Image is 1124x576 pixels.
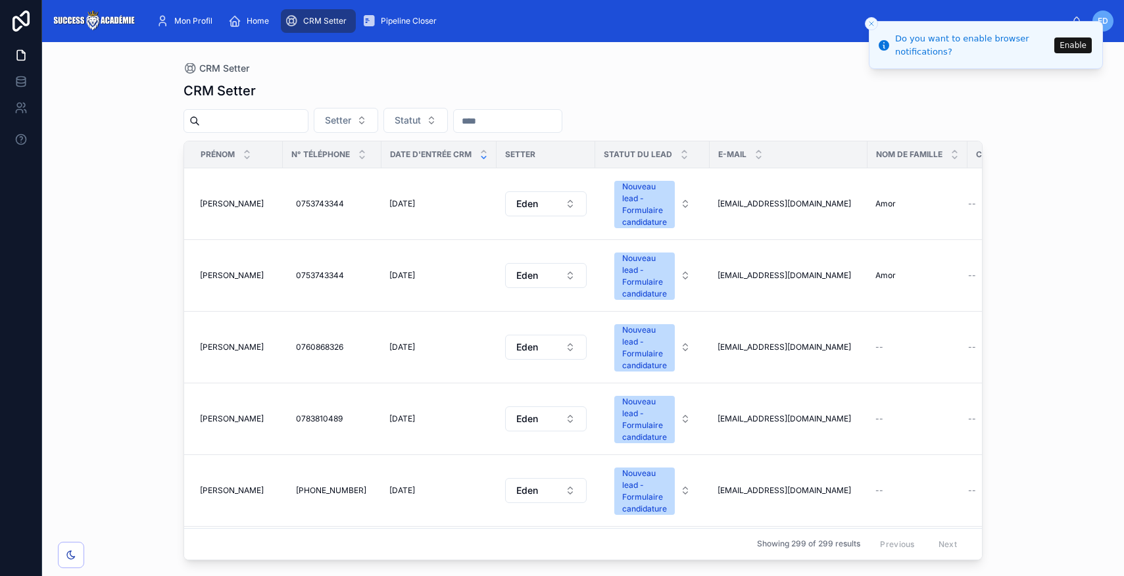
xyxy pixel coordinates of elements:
span: N° Téléphone [291,149,350,160]
a: -- [968,485,1050,496]
span: Amor [875,199,896,209]
a: 0760868326 [291,337,374,358]
a: [EMAIL_ADDRESS][DOMAIN_NAME] [718,199,860,209]
div: Do you want to enable browser notifications? [895,32,1050,58]
div: scrollable content [145,7,1071,36]
span: [DATE] [389,270,415,281]
span: Amor [875,270,896,281]
span: Setter [325,114,351,127]
span: [EMAIL_ADDRESS][DOMAIN_NAME] [718,485,851,496]
a: [EMAIL_ADDRESS][DOMAIN_NAME] [718,270,860,281]
span: Eden [516,269,538,282]
a: [PERSON_NAME] [200,270,275,281]
span: Eden [516,197,538,210]
a: Amor [875,270,960,281]
span: [PHONE_NUMBER] [296,485,366,496]
span: -- [968,414,976,424]
a: Select Button [603,317,702,377]
span: Showing 299 of 299 results [757,539,860,550]
button: Select Button [505,478,587,503]
a: -- [968,270,1050,281]
a: [PERSON_NAME] [200,414,275,424]
a: CRM Setter [183,62,249,75]
a: Select Button [504,262,587,289]
span: [EMAIL_ADDRESS][DOMAIN_NAME] [718,199,851,209]
span: 0760868326 [296,342,343,352]
a: [DATE] [389,342,489,352]
span: 0783810489 [296,414,343,424]
a: [DATE] [389,414,489,424]
a: 0753743344 [291,265,374,286]
span: -- [968,342,976,352]
button: Select Button [505,406,587,431]
a: Select Button [603,389,702,449]
span: -- [968,270,976,281]
a: [DATE] [389,199,489,209]
span: [PERSON_NAME] [200,199,264,209]
span: -- [875,342,883,352]
a: -- [875,414,960,424]
a: [EMAIL_ADDRESS][DOMAIN_NAME] [718,414,860,424]
div: Nouveau lead - Formulaire candidature [622,468,667,515]
span: [EMAIL_ADDRESS][DOMAIN_NAME] [718,342,851,352]
span: Statut [395,114,421,127]
span: Closer [976,149,1008,160]
span: [DATE] [389,485,415,496]
span: [EMAIL_ADDRESS][DOMAIN_NAME] [718,270,851,281]
a: Select Button [504,406,587,432]
a: 0753743344 [291,193,374,214]
span: E-mail [718,149,746,160]
a: [EMAIL_ADDRESS][DOMAIN_NAME] [718,342,860,352]
span: Nom de famille [876,149,942,160]
span: -- [875,414,883,424]
span: 0753743344 [296,270,344,281]
button: Select Button [505,191,587,216]
button: Select Button [505,263,587,288]
span: Statut du lead [604,149,672,160]
a: [PERSON_NAME] [200,342,275,352]
img: App logo [53,11,135,32]
a: Select Button [603,460,702,521]
a: CRM Setter [281,9,356,33]
a: Pipeline Closer [358,9,446,33]
span: -- [968,485,976,496]
span: Eden [516,412,538,425]
span: Mon Profil [174,16,212,26]
span: [DATE] [389,414,415,424]
span: -- [875,485,883,496]
span: CRM Setter [303,16,347,26]
button: Select Button [383,108,448,133]
a: Amor [875,199,960,209]
a: 0783810489 [291,408,374,429]
span: -- [968,199,976,209]
span: Prénom [201,149,235,160]
a: [PERSON_NAME] [200,485,275,496]
button: Select Button [604,461,701,520]
span: [PERSON_NAME] [200,342,264,352]
button: Select Button [505,335,587,360]
span: [PERSON_NAME] [200,485,264,496]
a: Select Button [603,245,702,306]
a: Home [224,9,278,33]
span: [PERSON_NAME] [200,414,264,424]
button: Select Button [604,246,701,305]
a: [PERSON_NAME] [200,199,275,209]
button: Select Button [604,174,701,233]
a: -- [968,414,1050,424]
a: -- [875,342,960,352]
span: [DATE] [389,199,415,209]
a: [EMAIL_ADDRESS][DOMAIN_NAME] [718,485,860,496]
a: [DATE] [389,270,489,281]
div: Nouveau lead - Formulaire candidature [622,181,667,228]
button: Close toast [865,17,878,30]
a: Select Button [504,191,587,217]
a: Select Button [603,174,702,234]
a: Mon Profil [152,9,222,33]
button: Select Button [604,318,701,377]
button: Select Button [604,389,701,448]
span: Eden [516,484,538,497]
span: Date d'entrée CRM [390,149,472,160]
button: Enable [1054,37,1092,53]
span: ED [1098,16,1108,26]
span: Home [247,16,269,26]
